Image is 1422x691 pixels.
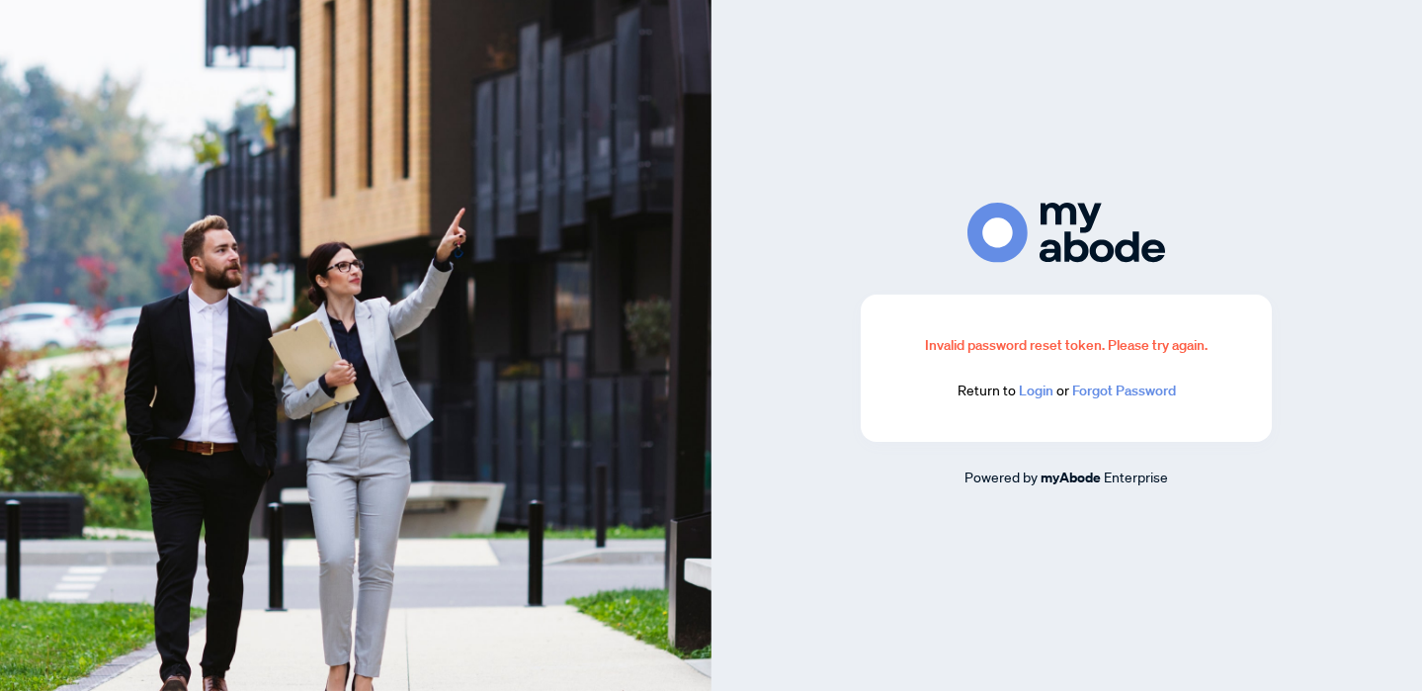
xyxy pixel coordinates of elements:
a: Forgot Password [1072,382,1176,399]
span: Enterprise [1104,468,1168,485]
a: Login [1019,382,1053,399]
img: ma-logo [967,203,1165,263]
div: Return to or [908,380,1224,402]
span: Powered by [964,468,1038,485]
div: Invalid password reset token. Please try again. [908,334,1224,356]
a: myAbode [1041,467,1101,488]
